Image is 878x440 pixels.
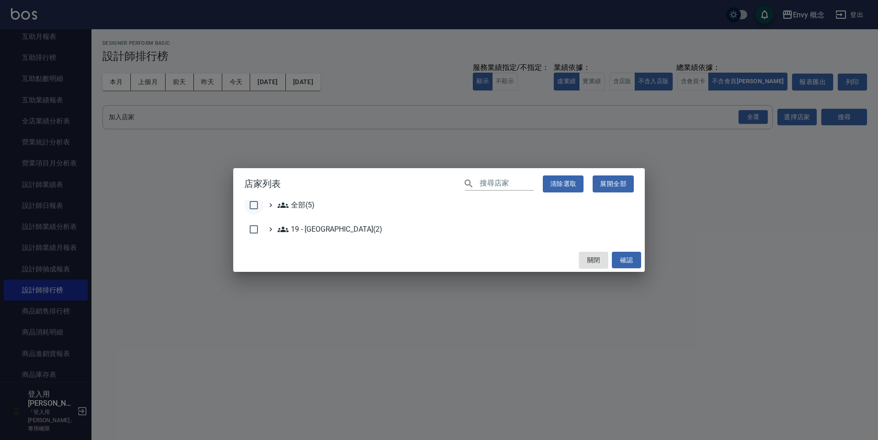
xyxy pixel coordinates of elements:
input: 搜尋店家 [480,177,534,191]
button: 清除選取 [543,175,584,192]
span: 19 - [GEOGRAPHIC_DATA](2) [278,224,382,235]
span: 全部(5) [278,200,315,211]
h2: 店家列表 [233,168,645,200]
button: 確認 [612,252,641,269]
button: 展開全部 [593,175,634,192]
button: 關閉 [579,252,608,269]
